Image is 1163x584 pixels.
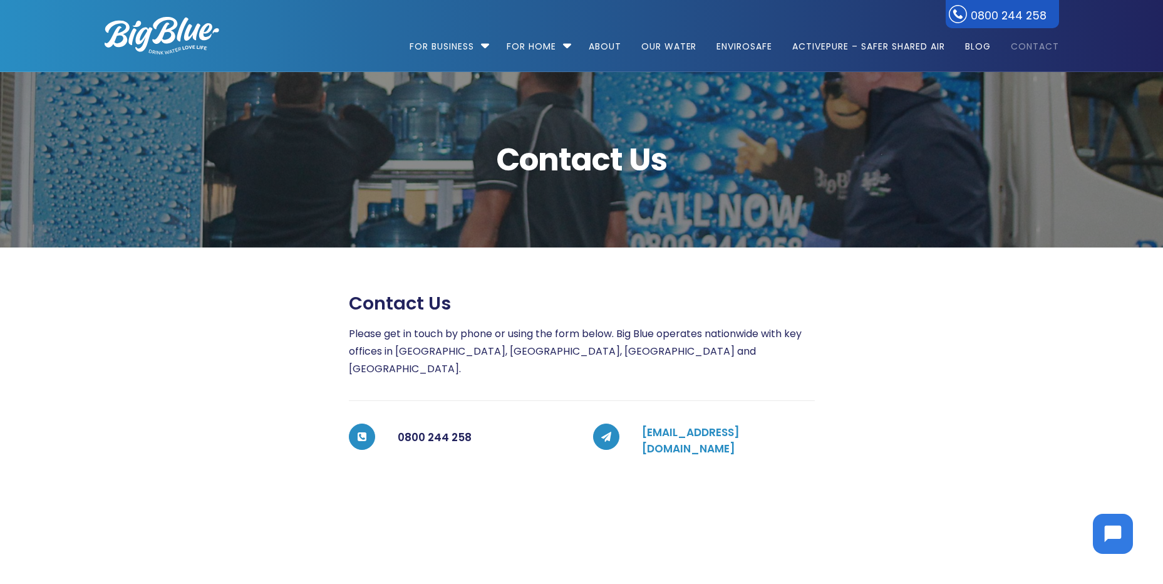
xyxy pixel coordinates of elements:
[879,491,1145,566] iframe: Chatbot
[105,17,219,55] img: logo
[105,144,1059,175] span: Contact Us
[398,425,571,450] h5: 0800 244 258
[349,325,815,378] p: Please get in touch by phone or using the form below. Big Blue operates nationwide with key offic...
[349,293,451,315] span: Contact us
[642,425,740,456] a: [EMAIL_ADDRESS][DOMAIN_NAME]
